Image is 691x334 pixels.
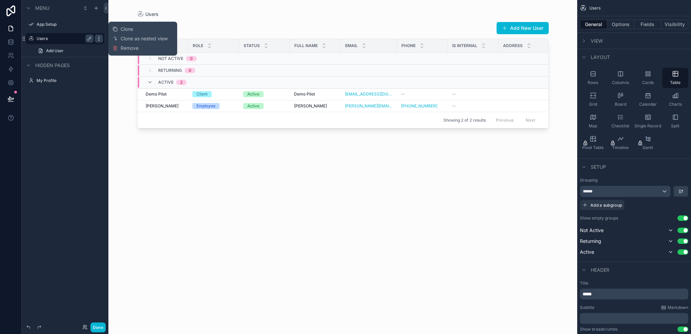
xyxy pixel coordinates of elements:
[580,227,604,234] span: Not Active
[612,80,629,85] span: Columns
[662,111,688,131] button: Split
[662,89,688,110] button: Charts
[589,123,597,129] span: Map
[642,80,654,85] span: Cards
[582,145,604,150] span: Pivot Table
[607,133,633,153] button: Timeline
[121,45,139,51] span: Remove
[589,5,601,11] span: Users
[294,43,318,48] span: Full Name
[580,89,606,110] button: Grid
[668,305,688,310] span: Markdown
[643,145,653,150] span: Gantt
[46,48,64,54] span: Add User
[158,80,173,85] span: Active
[37,22,103,27] label: App Setup
[580,133,606,153] button: Pivot Table
[580,200,624,210] button: Add a subgroup
[591,54,610,61] span: Layout
[669,102,682,107] span: Charts
[112,35,173,42] button: Clone as nested view
[121,35,168,42] span: Clone as nested view
[345,43,358,48] span: Email
[607,68,633,88] button: Columns
[670,80,680,85] span: Table
[635,133,661,153] button: Gantt
[580,238,601,245] span: Returning
[588,80,598,85] span: Rows
[580,249,594,255] span: Active
[635,111,661,131] button: Single Record
[611,123,629,129] span: Checklist
[503,43,523,48] span: Address
[580,313,688,324] div: scrollable content
[662,68,688,88] button: Table
[35,62,70,69] span: Hidden pages
[121,26,133,33] span: Clone
[37,78,103,83] label: My Profile
[35,5,49,12] span: Menu
[452,43,477,48] span: Is Internal
[580,280,688,286] label: Title
[112,45,139,51] button: Remove
[580,289,688,299] div: scrollable content
[635,68,661,88] button: Cards
[590,203,622,208] span: Add a subgroup
[90,322,106,332] button: Done
[580,20,607,29] button: General
[591,164,606,170] span: Setup
[580,178,598,183] label: Grouping
[639,102,657,107] span: Calendar
[671,123,679,129] span: Split
[589,102,597,107] span: Grid
[661,305,688,310] a: Markdown
[635,89,661,110] button: Calendar
[37,36,91,41] label: Users
[580,68,606,88] button: Rows
[580,305,594,310] label: Subtitle
[34,45,104,56] a: Add User
[580,111,606,131] button: Map
[591,38,603,44] span: View
[158,68,182,73] span: Returning
[615,102,626,107] span: Board
[607,20,634,29] button: Options
[193,43,203,48] span: Role
[634,20,662,29] button: Fields
[180,80,183,85] div: 2
[580,215,618,221] label: Show empty groups
[244,43,260,48] span: Status
[401,43,416,48] span: Phone
[158,56,183,61] span: Not Active
[634,123,661,129] span: Single Record
[112,26,139,33] button: Clone
[190,56,193,61] div: 0
[607,111,633,131] button: Checklist
[591,267,609,273] span: Header
[189,68,191,73] div: 0
[607,89,633,110] button: Board
[612,145,629,150] span: Timeline
[661,20,688,29] button: Visibility
[443,118,486,123] span: Showing 2 of 2 results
